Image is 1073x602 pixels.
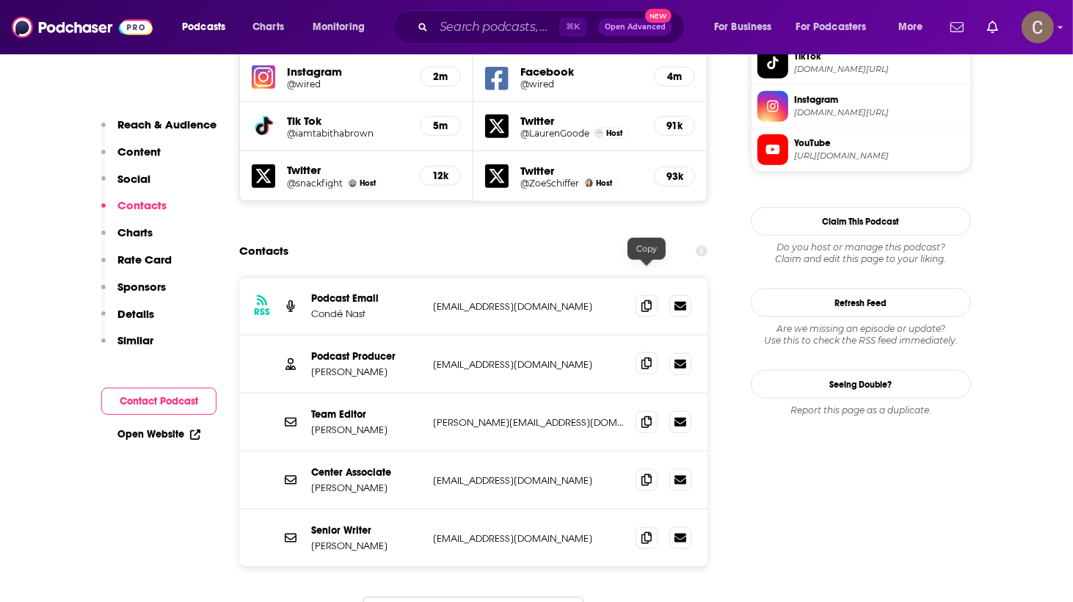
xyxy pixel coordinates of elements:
[252,17,284,37] span: Charts
[520,164,642,178] h5: Twitter
[311,482,421,494] p: [PERSON_NAME]
[433,474,624,487] p: [EMAIL_ADDRESS][DOMAIN_NAME]
[751,289,971,317] button: Refresh Feed
[311,540,421,552] p: [PERSON_NAME]
[595,129,603,137] img: Lauren Goode
[101,307,154,334] button: Details
[311,308,421,320] p: Condé Nast
[605,23,666,31] span: Open Advanced
[117,307,154,321] p: Details
[520,178,579,189] a: @ZoeSchiffer
[945,15,970,40] a: Show notifications dropdown
[349,179,357,187] img: Michael Calore
[1022,11,1054,43] img: User Profile
[117,253,172,266] p: Rate Card
[311,408,421,421] p: Team Editor
[101,198,167,225] button: Contacts
[433,416,624,429] p: [PERSON_NAME][EMAIL_ADDRESS][DOMAIN_NAME]
[172,15,244,39] button: open menu
[182,17,225,37] span: Podcasts
[1022,11,1054,43] button: Show profile menu
[117,117,217,131] p: Reach & Audience
[117,428,200,440] a: Open Website
[981,15,1004,40] a: Show notifications dropdown
[1022,11,1054,43] span: Logged in as clay.bolton
[101,253,172,280] button: Rate Card
[704,15,790,39] button: open menu
[12,13,153,41] img: Podchaser - Follow, Share and Rate Podcasts
[520,65,642,79] h5: Facebook
[117,145,161,159] p: Content
[287,163,408,177] h5: Twitter
[559,18,586,37] span: ⌘ K
[117,198,167,212] p: Contacts
[433,300,624,313] p: [EMAIL_ADDRESS][DOMAIN_NAME]
[287,128,408,139] a: @iamtabithabrown
[311,366,421,378] p: [PERSON_NAME]
[239,237,288,265] h2: Contacts
[432,70,448,83] h5: 2m
[596,178,612,188] span: Host
[101,145,161,172] button: Content
[794,107,964,118] span: instagram.com/wired
[520,128,589,139] a: @LaurenGoode
[585,179,593,187] img: Zoë Schiffer
[311,292,421,305] p: Podcast Email
[757,48,964,79] a: TikTok[DOMAIN_NAME][URL]
[751,370,971,399] a: Seeing Double?
[794,50,964,63] span: TikTok
[254,306,270,318] h3: RSS
[520,79,642,90] a: @wired
[287,65,408,79] h5: Instagram
[796,17,867,37] span: For Podcasters
[751,323,971,347] div: Are we missing an episode or update? Use this to check the RSS feed immediately.
[360,178,376,188] span: Host
[520,114,642,128] h5: Twitter
[714,17,772,37] span: For Business
[794,93,964,106] span: Instagram
[645,9,672,23] span: New
[628,238,666,260] div: Copy
[434,15,559,39] input: Search podcasts, credits, & more...
[666,70,683,83] h5: 4m
[794,64,964,75] span: tiktok.com/@iamtabithabrown
[101,388,217,415] button: Contact Podcast
[101,117,217,145] button: Reach & Audience
[117,172,150,186] p: Social
[787,15,888,39] button: open menu
[751,242,971,253] span: Do you host or manage this podcast?
[101,280,166,307] button: Sponsors
[751,242,971,265] div: Claim and edit this page to your liking.
[287,178,343,189] a: @snackfight
[252,65,275,89] img: iconImage
[432,170,448,182] h5: 12k
[598,18,672,36] button: Open AdvancedNew
[757,91,964,122] a: Instagram[DOMAIN_NAME][URL]
[898,17,923,37] span: More
[311,466,421,479] p: Center Associate
[287,79,408,90] a: @wired
[751,207,971,236] button: Claim This Podcast
[751,405,971,416] div: Report this page as a duplicate.
[311,350,421,363] p: Podcast Producer
[117,280,166,294] p: Sponsors
[666,170,683,183] h5: 93k
[432,120,448,132] h5: 5m
[433,358,624,371] p: [EMAIL_ADDRESS][DOMAIN_NAME]
[101,172,150,199] button: Social
[117,225,153,239] p: Charts
[117,333,153,347] p: Similar
[311,424,421,436] p: [PERSON_NAME]
[302,15,384,39] button: open menu
[433,532,624,545] p: [EMAIL_ADDRESS][DOMAIN_NAME]
[888,15,942,39] button: open menu
[101,225,153,253] button: Charts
